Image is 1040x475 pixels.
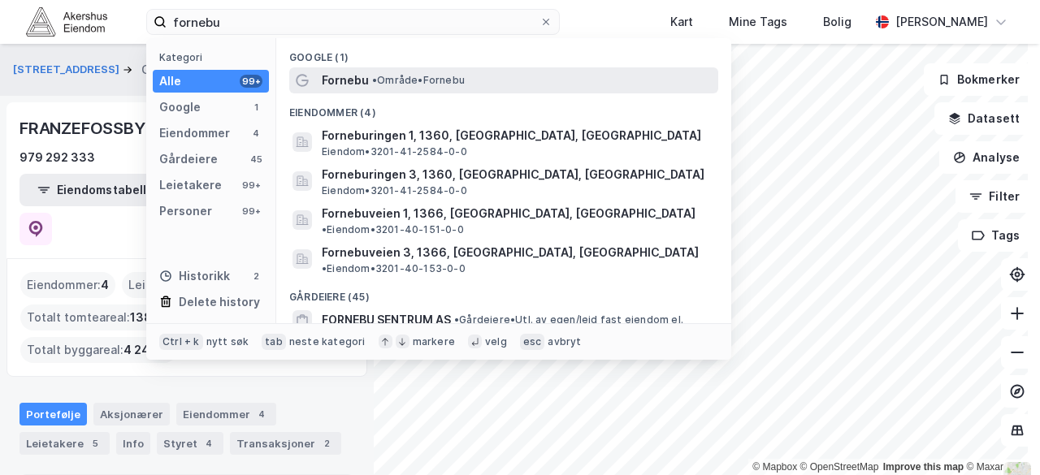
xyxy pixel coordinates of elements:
[249,153,262,166] div: 45
[322,184,467,197] span: Eiendom • 3201-41-2584-0-0
[26,7,107,36] img: akershus-eiendom-logo.9091f326c980b4bce74ccdd9f866810c.svg
[823,12,851,32] div: Bolig
[230,432,341,455] div: Transaksjoner
[253,406,270,422] div: 4
[206,335,249,348] div: nytt søk
[122,272,237,298] div: Leide lokasjoner :
[179,292,260,312] div: Delete history
[240,179,262,192] div: 99+
[322,223,464,236] span: Eiendom • 3201-40-151-0-0
[548,335,581,348] div: avbryt
[201,435,217,451] div: 4
[322,262,327,274] span: •
[176,403,276,425] div: Eiendommer
[13,62,123,78] button: [STREET_ADDRESS]
[159,71,181,91] div: Alle
[485,335,507,348] div: velg
[249,101,262,114] div: 1
[895,12,988,32] div: [PERSON_NAME]
[19,148,95,167] div: 979 292 333
[249,127,262,140] div: 4
[19,174,164,206] button: Eiendomstabell
[159,334,203,350] div: Ctrl + k
[372,74,465,87] span: Område • Fornebu
[958,219,1033,252] button: Tags
[240,75,262,88] div: 99+
[924,63,1033,96] button: Bokmerker
[670,12,693,32] div: Kart
[116,432,150,455] div: Info
[322,145,467,158] span: Eiendom • 3201-41-2584-0-0
[19,115,195,141] div: FRANZEFOSSBYEN AS
[159,51,269,63] div: Kategori
[289,335,366,348] div: neste kategori
[322,71,369,90] span: Fornebu
[19,403,87,425] div: Portefølje
[249,270,262,283] div: 2
[520,334,545,350] div: esc
[955,180,1033,213] button: Filter
[322,204,695,223] span: Fornebuveien 1, 1366, [GEOGRAPHIC_DATA], [GEOGRAPHIC_DATA]
[123,340,171,360] span: 4 242 ㎡
[93,403,170,425] div: Aksjonærer
[959,397,1040,475] div: Kontrollprogram for chat
[454,313,459,326] span: •
[101,275,109,295] span: 4
[19,432,110,455] div: Leietakere
[159,201,212,221] div: Personer
[322,243,699,262] span: Fornebuveien 3, 1366, [GEOGRAPHIC_DATA], [GEOGRAPHIC_DATA]
[322,165,712,184] span: Forneburingen 3, 1360, [GEOGRAPHIC_DATA], [GEOGRAPHIC_DATA]
[20,272,115,298] div: Eiendommer :
[159,175,222,195] div: Leietakere
[372,74,377,86] span: •
[20,337,177,363] div: Totalt byggareal :
[167,10,539,34] input: Søk på adresse, matrikkel, gårdeiere, leietakere eller personer
[276,38,731,67] div: Google (1)
[322,262,466,275] span: Eiendom • 3201-40-153-0-0
[752,461,797,473] a: Mapbox
[454,313,683,326] span: Gårdeiere • Utl. av egen/leid fast eiendom el.
[130,308,190,327] span: 138 557 ㎡
[959,397,1040,475] iframe: Chat Widget
[322,223,327,235] span: •
[318,435,335,451] div: 2
[934,102,1033,135] button: Datasett
[159,97,201,117] div: Google
[413,335,455,348] div: markere
[883,461,964,473] a: Improve this map
[20,304,197,330] div: Totalt tomteareal :
[262,334,286,350] div: tab
[322,126,712,145] span: Forneburingen 1, 1360, [GEOGRAPHIC_DATA], [GEOGRAPHIC_DATA]
[159,266,230,286] div: Historikk
[87,435,103,451] div: 5
[240,205,262,218] div: 99+
[939,141,1033,174] button: Analyse
[729,12,787,32] div: Mine Tags
[159,123,230,143] div: Eiendommer
[322,310,451,330] span: FORNEBU SENTRUM AS
[159,149,218,169] div: Gårdeiere
[276,278,731,307] div: Gårdeiere (45)
[141,60,190,80] div: Gårdeier
[800,461,879,473] a: OpenStreetMap
[157,432,223,455] div: Styret
[276,93,731,123] div: Eiendommer (4)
